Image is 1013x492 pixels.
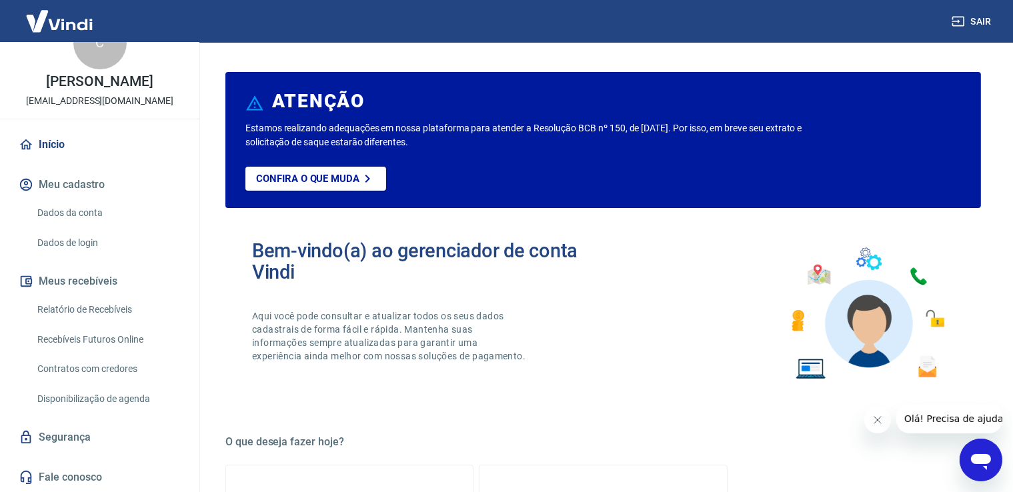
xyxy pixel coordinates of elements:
a: Contratos com credores [32,355,183,383]
a: Segurança [16,423,183,452]
button: Meu cadastro [16,170,183,199]
button: Meus recebíveis [16,267,183,296]
iframe: Mensagem da empresa [896,404,1002,433]
p: Confira o que muda [256,173,359,185]
span: Olá! Precisa de ajuda? [8,9,112,20]
a: Recebíveis Futuros Online [32,326,183,353]
a: Dados de login [32,229,183,257]
a: Confira o que muda [245,167,386,191]
img: Imagem de um avatar masculino com diversos icones exemplificando as funcionalidades do gerenciado... [780,240,954,387]
a: Dados da conta [32,199,183,227]
p: [EMAIL_ADDRESS][DOMAIN_NAME] [26,94,173,108]
p: Aqui você pode consultar e atualizar todos os seus dados cadastrais de forma fácil e rápida. Mant... [252,309,528,363]
button: Sair [949,9,997,34]
h5: O que deseja fazer hoje? [225,435,981,449]
img: Vindi [16,1,103,41]
h6: ATENÇÃO [272,95,365,108]
a: Fale conosco [16,463,183,492]
iframe: Fechar mensagem [864,407,891,433]
a: Relatório de Recebíveis [32,296,183,323]
a: Início [16,130,183,159]
h2: Bem-vindo(a) ao gerenciador de conta Vindi [252,240,604,283]
div: C [73,16,127,69]
a: Disponibilização de agenda [32,385,183,413]
p: Estamos realizando adequações em nossa plataforma para atender a Resolução BCB nº 150, de [DATE].... [245,121,818,149]
iframe: Botão para abrir a janela de mensagens [960,439,1002,481]
p: [PERSON_NAME] [46,75,153,89]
